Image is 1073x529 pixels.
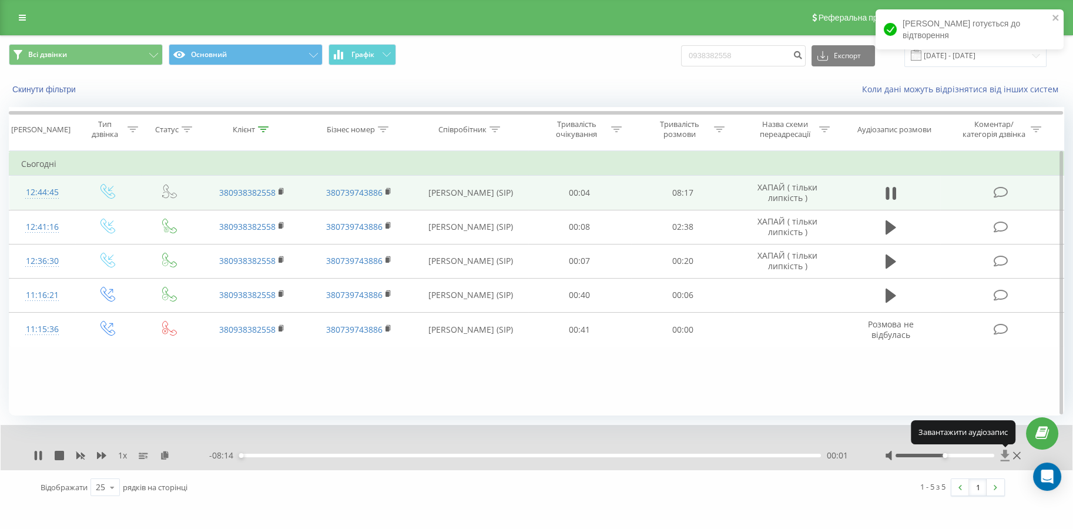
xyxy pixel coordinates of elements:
a: Коли дані можуть відрізнятися вiд інших систем [862,83,1064,95]
div: Клієнт [233,125,255,135]
span: 00:01 [827,450,848,461]
td: 00:04 [528,176,631,210]
div: Тип дзвінка [85,119,124,139]
span: Розмова не відбулась [868,319,914,340]
div: Accessibility label [239,453,243,458]
td: 00:40 [528,278,631,312]
td: 00:00 [631,313,734,347]
button: Експорт [812,45,875,66]
td: [PERSON_NAME] (SIP) [413,210,528,244]
span: 1 x [118,450,127,461]
td: [PERSON_NAME] (SIP) [413,313,528,347]
div: Назва схеми переадресації [753,119,816,139]
td: 00:08 [528,210,631,244]
div: Коментар/категорія дзвінка [959,119,1028,139]
span: - 08:14 [209,450,239,461]
a: 380739743886 [326,324,383,335]
button: Основний [169,44,323,65]
td: ХАПАЙ ( тільки липкість ) [734,210,841,244]
button: Графік [328,44,396,65]
td: [PERSON_NAME] (SIP) [413,278,528,312]
td: ХАПАЙ ( тільки липкість ) [734,176,841,210]
div: 1 - 5 з 5 [920,481,945,493]
a: 380938382558 [219,324,276,335]
div: 25 [96,481,105,493]
div: Бізнес номер [327,125,375,135]
input: Пошук за номером [681,45,806,66]
td: Сьогодні [9,152,1064,176]
a: 1 [969,479,987,495]
td: [PERSON_NAME] (SIP) [413,244,528,278]
button: Всі дзвінки [9,44,163,65]
td: 00:06 [631,278,734,312]
div: Open Intercom Messenger [1033,463,1061,491]
a: 380739743886 [326,187,383,198]
span: рядків на сторінці [123,482,187,493]
div: [PERSON_NAME] готується до відтворення [876,9,1064,49]
span: Графік [351,51,374,59]
div: Аудіозапис розмови [857,125,931,135]
button: Скинути фільтри [9,84,82,95]
div: Тривалість очікування [545,119,608,139]
div: Співробітник [438,125,487,135]
a: 380938382558 [219,289,276,300]
td: 08:17 [631,176,734,210]
div: Accessibility label [943,453,947,458]
div: Тривалість розмови [648,119,711,139]
div: [PERSON_NAME] [11,125,71,135]
a: 380739743886 [326,289,383,300]
td: 00:07 [528,244,631,278]
td: ХАПАЙ ( тільки липкість ) [734,244,841,278]
td: [PERSON_NAME] (SIP) [413,176,528,210]
button: close [1052,13,1060,24]
td: 02:38 [631,210,734,244]
div: Завантажити аудіозапис [911,421,1015,444]
a: 380739743886 [326,255,383,266]
a: 380739743886 [326,221,383,232]
span: Реферальна програма [819,13,905,22]
a: 380938382558 [219,255,276,266]
span: Відображати [41,482,88,493]
td: 00:20 [631,244,734,278]
div: 12:36:30 [21,250,63,273]
div: 12:44:45 [21,181,63,204]
a: 380938382558 [219,221,276,232]
a: 380938382558 [219,187,276,198]
td: 00:41 [528,313,631,347]
div: 12:41:16 [21,216,63,239]
span: Всі дзвінки [28,50,67,59]
div: Статус [155,125,179,135]
div: 11:16:21 [21,284,63,307]
div: 11:15:36 [21,318,63,341]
